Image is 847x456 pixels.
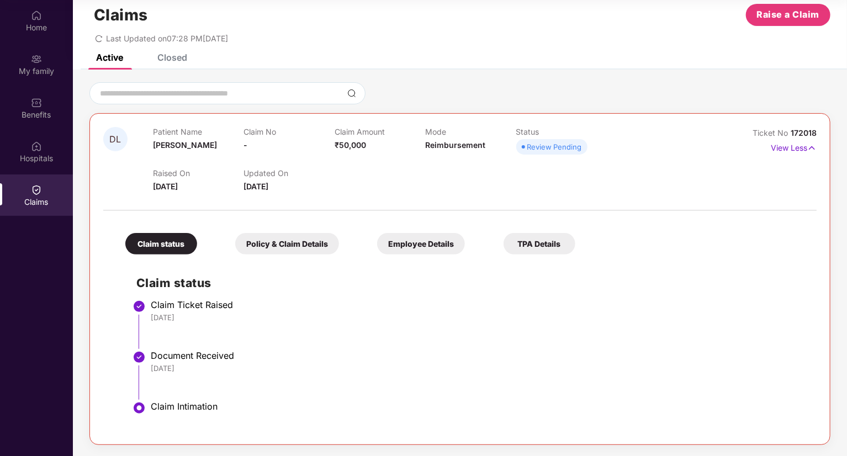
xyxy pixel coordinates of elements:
div: [DATE] [151,312,806,322]
img: svg+xml;base64,PHN2ZyB3aWR0aD0iMjAiIGhlaWdodD0iMjAiIHZpZXdCb3g9IjAgMCAyMCAyMCIgZmlsbD0ibm9uZSIgeG... [31,54,42,65]
p: Claim Amount [335,127,425,136]
span: [DATE] [153,182,178,191]
h1: Claims [94,6,148,24]
span: [PERSON_NAME] [153,140,217,150]
span: redo [95,34,103,43]
p: Mode [425,127,516,136]
h2: Claim status [136,274,806,292]
span: [DATE] [243,182,268,191]
p: Raised On [153,168,243,178]
span: - [243,140,247,150]
div: Claim Intimation [151,401,806,412]
img: svg+xml;base64,PHN2ZyBpZD0iU3RlcC1Eb25lLTMyeDMyIiB4bWxucz0iaHR0cDovL3d3dy53My5vcmcvMjAwMC9zdmciIH... [133,351,146,364]
div: Claim status [125,233,197,254]
img: svg+xml;base64,PHN2ZyBpZD0iU3RlcC1BY3RpdmUtMzJ4MzIiIHhtbG5zPSJodHRwOi8vd3d3LnczLm9yZy8yMDAwL3N2Zy... [133,401,146,415]
span: Ticket No [753,128,791,137]
div: Document Received [151,350,806,361]
div: Policy & Claim Details [235,233,339,254]
div: [DATE] [151,363,806,373]
div: Active [96,52,123,63]
span: Reimbursement [425,140,485,150]
img: svg+xml;base64,PHN2ZyB4bWxucz0iaHR0cDovL3d3dy53My5vcmcvMjAwMC9zdmciIHdpZHRoPSIxNyIgaGVpZ2h0PSIxNy... [807,142,817,154]
div: Claim Ticket Raised [151,299,806,310]
div: Review Pending [527,141,582,152]
span: 172018 [791,128,817,137]
img: svg+xml;base64,PHN2ZyBpZD0iU2VhcmNoLTMyeDMyIiB4bWxucz0iaHR0cDovL3d3dy53My5vcmcvMjAwMC9zdmciIHdpZH... [347,89,356,98]
span: Last Updated on 07:28 PM[DATE] [106,34,228,43]
p: View Less [771,139,817,154]
img: svg+xml;base64,PHN2ZyBpZD0iSG9zcGl0YWxzIiB4bWxucz0iaHR0cDovL3d3dy53My5vcmcvMjAwMC9zdmciIHdpZHRoPS... [31,141,42,152]
span: Raise a Claim [757,8,820,22]
img: svg+xml;base64,PHN2ZyBpZD0iQmVuZWZpdHMiIHhtbG5zPSJodHRwOi8vd3d3LnczLm9yZy8yMDAwL3N2ZyIgd2lkdGg9Ij... [31,97,42,108]
div: TPA Details [504,233,575,254]
span: DL [110,135,121,144]
p: Claim No [243,127,334,136]
div: Employee Details [377,233,465,254]
div: Closed [157,52,187,63]
img: svg+xml;base64,PHN2ZyBpZD0iQ2xhaW0iIHhtbG5zPSJodHRwOi8vd3d3LnczLm9yZy8yMDAwL3N2ZyIgd2lkdGg9IjIwIi... [31,184,42,195]
img: svg+xml;base64,PHN2ZyBpZD0iU3RlcC1Eb25lLTMyeDMyIiB4bWxucz0iaHR0cDovL3d3dy53My5vcmcvMjAwMC9zdmciIH... [133,300,146,313]
p: Patient Name [153,127,243,136]
p: Updated On [243,168,334,178]
img: svg+xml;base64,PHN2ZyBpZD0iSG9tZSIgeG1sbnM9Imh0dHA6Ly93d3cudzMub3JnLzIwMDAvc3ZnIiB3aWR0aD0iMjAiIG... [31,10,42,21]
span: ₹50,000 [335,140,366,150]
p: Status [516,127,607,136]
button: Raise a Claim [746,4,830,26]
